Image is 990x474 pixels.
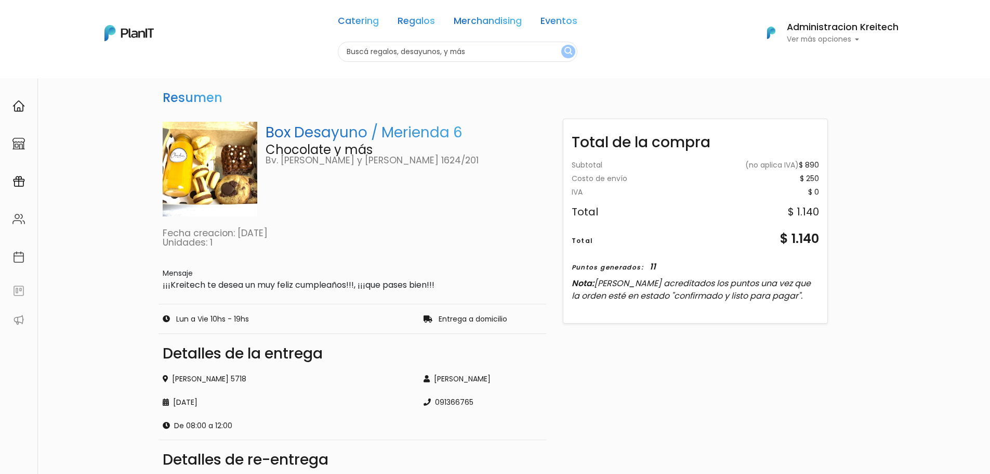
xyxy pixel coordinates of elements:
[572,189,583,196] div: IVA
[12,213,25,225] img: people-662611757002400ad9ed0e3c099ab2801c6687ba6c219adb57efc949bc21e19d.svg
[564,47,572,57] img: search_button-432b6d5273f82d61273b3651a40e1bd1b912527efae98b1b7a1b2c0702e16a8d.svg
[563,123,827,153] div: Total de la compra
[745,160,799,170] span: (no aplica IVA)
[572,277,811,302] span: [PERSON_NAME] acreditados los puntos una vez que la orden esté en estado "confirmado y listo para...
[12,175,25,188] img: campaigns-02234683943229c281be62815700db0a1741e53638e28bf9629b52c665b00959.svg
[266,156,542,165] p: Bv. [PERSON_NAME] y [PERSON_NAME] 1624/201
[760,21,783,44] img: PlanIt Logo
[745,162,819,169] div: $ 890
[650,261,656,273] div: 11
[398,17,435,29] a: Regalos
[338,42,577,62] input: Buscá regalos, desayunos, y más
[266,144,542,156] p: Chocolate y más
[808,189,819,196] div: $ 0
[12,251,25,263] img: calendar-87d922413cdce8b2cf7b7f5f62616a5cf9e4887200fb71536465627b3292af00.svg
[159,86,227,110] h3: Resumen
[163,453,542,467] div: Detalles de re-entrega
[266,122,542,144] p: Box Desayuno / Merienda 6
[572,236,593,246] div: Total
[540,17,577,29] a: Eventos
[424,374,542,385] div: [PERSON_NAME]
[163,122,258,217] img: WhatsApp_Image_2021-11-08_at_05.10.53__2_.jpeg
[454,17,522,29] a: Merchandising
[572,162,602,169] div: Subtotal
[163,397,412,408] div: [DATE]
[163,374,412,385] div: [PERSON_NAME] 5718
[12,314,25,326] img: partners-52edf745621dab592f3b2c58e3bca9d71375a7ef29c3b500c9f145b62cc070d4.svg
[800,175,819,183] div: $ 250
[439,316,507,323] p: Entrega a domicilio
[163,268,542,279] div: Mensaje
[338,17,379,29] a: Catering
[163,420,412,431] div: De 08:00 a 12:00
[572,263,643,272] div: Puntos generados:
[787,36,899,43] p: Ver más opciones
[12,137,25,150] img: marketplace-4ceaa7011d94191e9ded77b95e3339b90024bf715f7c57f8cf31f2d8c509eaba.svg
[163,236,213,249] a: Unidades: 1
[572,207,598,217] div: Total
[163,229,542,238] p: Fecha creacion: [DATE]
[104,25,154,41] img: PlanIt Logo
[176,316,249,323] p: Lun a Vie 10hs - 19hs
[163,347,542,361] div: Detalles de la entrega
[572,277,819,302] p: Nota:
[780,229,819,248] div: $ 1.140
[424,397,542,408] div: 091366765
[788,207,819,217] div: $ 1.140
[163,279,542,291] p: ¡¡¡Kreitech te desea un muy feliz cumpleaños!!!, ¡¡¡que pases bien!!!
[754,19,899,46] button: PlanIt Logo Administracion Kreitech Ver más opciones
[572,175,627,183] div: Costo de envío
[12,100,25,112] img: home-e721727adea9d79c4d83392d1f703f7f8bce08238fde08b1acbfd93340b81755.svg
[787,23,899,32] h6: Administracion Kreitech
[12,285,25,297] img: feedback-78b5a0c8f98aac82b08bfc38622c3050aee476f2c9584af64705fc4e61158814.svg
